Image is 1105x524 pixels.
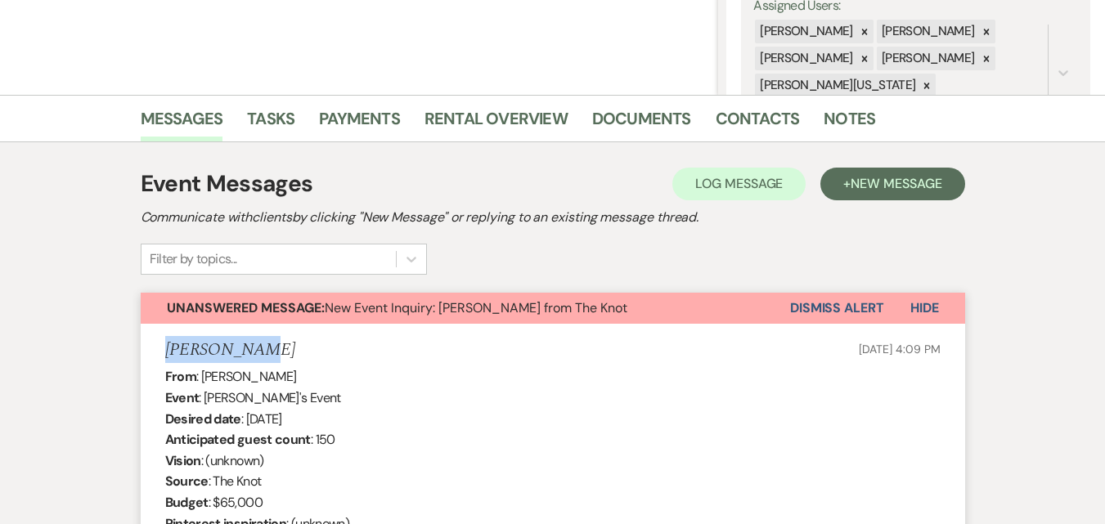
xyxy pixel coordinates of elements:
button: +New Message [820,168,964,200]
b: Desired date [165,410,241,428]
b: Budget [165,494,209,511]
h1: Event Messages [141,167,313,201]
a: Rental Overview [424,105,568,141]
b: From [165,368,196,385]
div: [PERSON_NAME] [877,47,977,70]
a: Notes [824,105,875,141]
b: Event [165,389,200,406]
span: Log Message [695,175,783,192]
span: Hide [910,299,939,316]
div: [PERSON_NAME] [755,47,856,70]
a: Payments [319,105,400,141]
button: Hide [884,293,965,324]
div: Filter by topics... [150,249,237,269]
button: Dismiss Alert [790,293,884,324]
button: Log Message [672,168,806,200]
span: [DATE] 4:09 PM [859,342,940,356]
b: Vision [165,452,201,469]
a: Messages [141,105,223,141]
div: [PERSON_NAME][US_STATE] [755,74,918,97]
div: [PERSON_NAME] [877,20,977,43]
div: [PERSON_NAME] [755,20,856,43]
button: Unanswered Message:New Event Inquiry: [PERSON_NAME] from The Knot [141,293,790,324]
span: New Message [851,175,941,192]
h2: Communicate with clients by clicking "New Message" or replying to an existing message thread. [141,208,965,227]
a: Tasks [247,105,294,141]
h5: [PERSON_NAME] [165,340,295,361]
b: Anticipated guest count [165,431,311,448]
span: New Event Inquiry: [PERSON_NAME] from The Knot [167,299,627,316]
a: Documents [592,105,691,141]
b: Source [165,472,209,490]
strong: Unanswered Message: [167,299,325,316]
a: Contacts [716,105,800,141]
